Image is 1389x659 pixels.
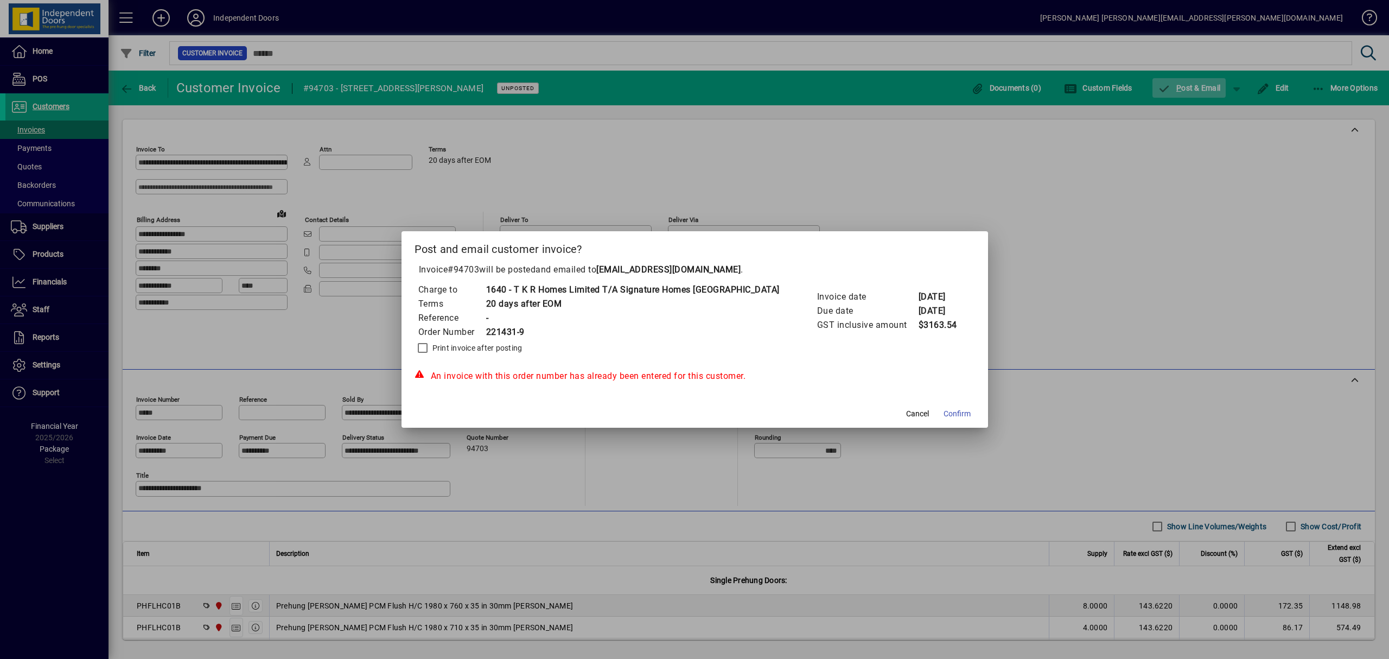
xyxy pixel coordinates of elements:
[415,263,975,276] p: Invoice will be posted .
[900,404,935,423] button: Cancel
[918,290,961,304] td: [DATE]
[536,264,741,275] span: and emailed to
[418,311,486,325] td: Reference
[817,304,918,318] td: Due date
[939,404,975,423] button: Confirm
[918,318,961,332] td: $3163.54
[448,264,479,275] span: #94703
[817,290,918,304] td: Invoice date
[418,325,486,339] td: Order Number
[402,231,988,263] h2: Post and email customer invoice?
[418,297,486,311] td: Terms
[430,343,523,353] label: Print invoice after posting
[418,283,486,297] td: Charge to
[486,283,780,297] td: 1640 - T K R Homes Limited T/A Signature Homes [GEOGRAPHIC_DATA]
[486,297,780,311] td: 20 days after EOM
[906,408,929,420] span: Cancel
[918,304,961,318] td: [DATE]
[486,311,780,325] td: -
[817,318,918,332] td: GST inclusive amount
[415,370,975,383] div: An invoice with this order number has already been entered for this customer.
[486,325,780,339] td: 221431-9
[596,264,741,275] b: [EMAIL_ADDRESS][DOMAIN_NAME]
[944,408,971,420] span: Confirm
